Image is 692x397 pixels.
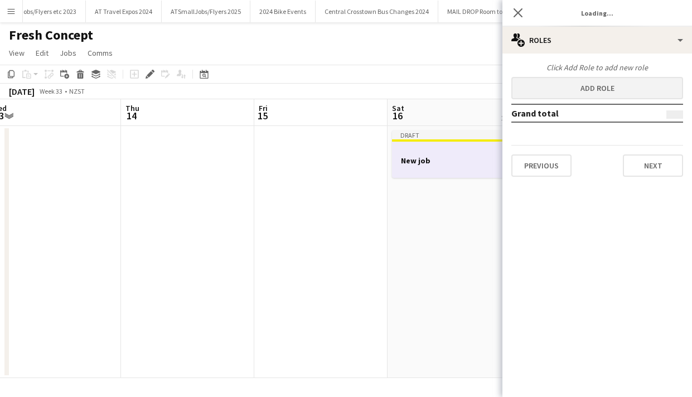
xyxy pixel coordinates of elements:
span: Jobs [60,48,76,58]
app-job-card: DraftNew job [392,130,517,178]
button: AT Travel Expos 2024 [86,1,162,22]
span: 15 [257,109,268,122]
h3: Loading... [502,6,692,20]
h3: New job [392,156,517,166]
a: View [4,46,29,60]
span: 16 [390,109,404,122]
div: Draft [391,130,517,139]
button: Previous [511,154,572,177]
button: 2024 Bike Events [250,1,316,22]
button: ATSmallJobs/Flyers 2025 [162,1,250,22]
span: Sat [392,103,404,113]
span: Edit [36,48,49,58]
span: Week 33 [37,87,65,95]
h1: Fresh Concept [9,27,93,43]
a: Comms [83,46,117,60]
span: Fri [259,103,268,113]
td: Grand total [511,104,637,122]
span: 14 [124,109,139,122]
div: Roles [502,27,692,54]
button: Add role [511,77,683,99]
div: NZST [69,87,85,95]
div: Click Add Role to add new role [511,62,683,72]
span: Comms [88,48,113,58]
div: [DATE] [9,86,35,97]
a: Edit [31,46,53,60]
button: Central Crosstown Bus Changes 2024 [316,1,438,22]
div: 1 Job [501,114,515,122]
button: Next [623,154,683,177]
a: Jobs [55,46,81,60]
span: Thu [125,103,139,113]
button: MAIL DROP Room to Move in the City Centre2025 [438,1,591,22]
span: View [9,48,25,58]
